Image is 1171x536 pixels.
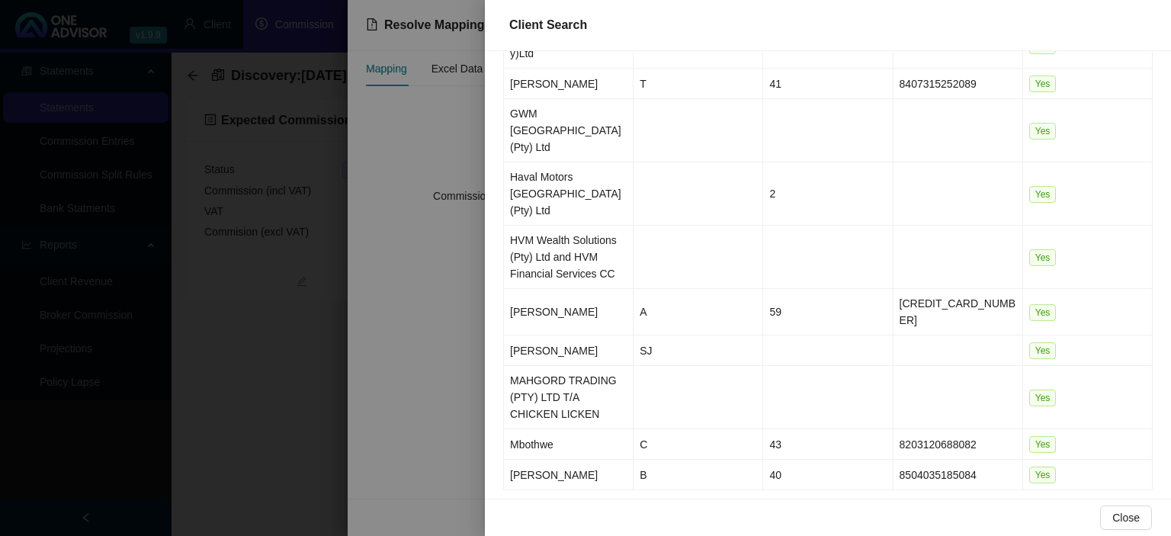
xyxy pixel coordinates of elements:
span: 43 [769,438,781,451]
span: Yes [1029,342,1057,359]
td: C [634,429,763,460]
td: SJ [634,335,763,366]
td: 8504035185084 [893,460,1023,490]
td: [PERSON_NAME] [504,69,634,99]
span: Client Search [509,18,587,31]
span: 2 [769,188,775,200]
td: [PERSON_NAME] [504,460,634,490]
td: HVM Wealth Solutions (Pty) Ltd and HVM Financial Services CC [504,226,634,289]
td: B [634,460,763,490]
td: [PERSON_NAME] [504,335,634,366]
td: Mbothwe [504,429,634,460]
span: 59 [769,306,781,318]
td: GWM [GEOGRAPHIC_DATA] (Pty) Ltd [504,99,634,162]
button: Close [1100,506,1152,530]
span: Yes [1029,75,1057,92]
span: Yes [1029,123,1057,140]
td: [PERSON_NAME] [504,289,634,335]
span: Yes [1029,186,1057,203]
td: T [634,69,763,99]
td: 8203120688082 [893,429,1023,460]
td: MAHGORD TRADING (PTY) LTD T/A CHICKEN LICKEN [504,366,634,429]
span: Close [1112,509,1140,526]
span: Yes [1029,304,1057,321]
span: 41 [769,78,781,90]
td: [CREDIT_CARD_NUMBER] [893,289,1023,335]
span: 40 [769,469,781,481]
td: A [634,289,763,335]
span: Yes [1029,249,1057,266]
span: Yes [1029,467,1057,483]
td: 8407315252089 [893,69,1023,99]
span: Yes [1029,390,1057,406]
span: Yes [1029,436,1057,453]
td: Haval Motors [GEOGRAPHIC_DATA] (Pty) Ltd [504,162,634,226]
